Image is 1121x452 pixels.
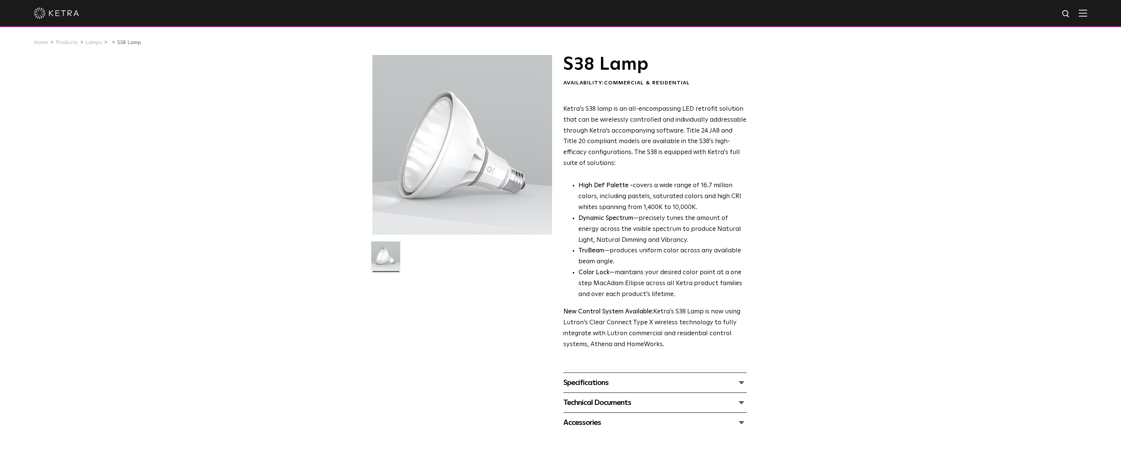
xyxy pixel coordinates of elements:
div: Specifications [563,377,747,389]
li: —maintains your desired color point at a one step MacAdam Ellipse across all Ketra product famili... [578,267,747,300]
img: Hamburger%20Nav.svg [1079,9,1087,17]
div: Availability: [563,79,747,87]
li: —produces uniform color across any available beam angle. [578,246,747,267]
img: ketra-logo-2019-white [34,8,79,19]
a: Home [34,40,48,45]
span: Commercial & Residential [604,80,690,86]
img: S38-Lamp-Edison-2021-Web-Square [371,241,400,276]
a: Lamps [85,40,102,45]
strong: New Control System Available: [563,308,653,315]
strong: High Def Palette - [578,182,633,189]
a: Products [56,40,78,45]
strong: Dynamic Spectrum [578,215,633,221]
img: search icon [1062,9,1071,19]
p: Ketra’s S38 lamp is an all-encompassing LED retrofit solution that can be wirelessly controlled a... [563,104,747,169]
h1: S38 Lamp [563,55,747,74]
p: Ketra’s S38 Lamp is now using Lutron’s Clear Connect Type X wireless technology to fully integrat... [563,307,747,350]
div: Accessories [563,417,747,429]
strong: TruBeam [578,247,604,254]
a: S38 Lamp [117,40,141,45]
li: —precisely tunes the amount of energy across the visible spectrum to produce Natural Light, Natur... [578,213,747,246]
p: covers a wide range of 16.7 million colors, including pastels, saturated colors and high CRI whit... [578,180,747,213]
strong: Color Lock [578,269,610,276]
div: Technical Documents [563,397,747,409]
